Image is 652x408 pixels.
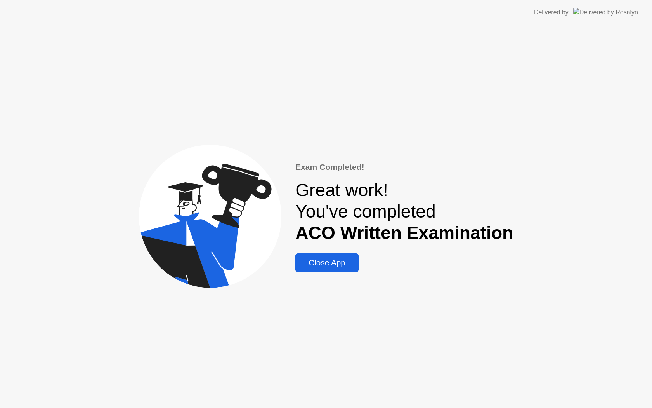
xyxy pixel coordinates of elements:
button: Close App [295,253,359,272]
b: ACO Written Examination [295,223,513,243]
img: Delivered by Rosalyn [573,8,638,17]
div: Great work! You've completed [295,180,513,244]
div: Delivered by [534,8,569,17]
div: Close App [298,258,356,267]
div: Exam Completed! [295,161,513,173]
